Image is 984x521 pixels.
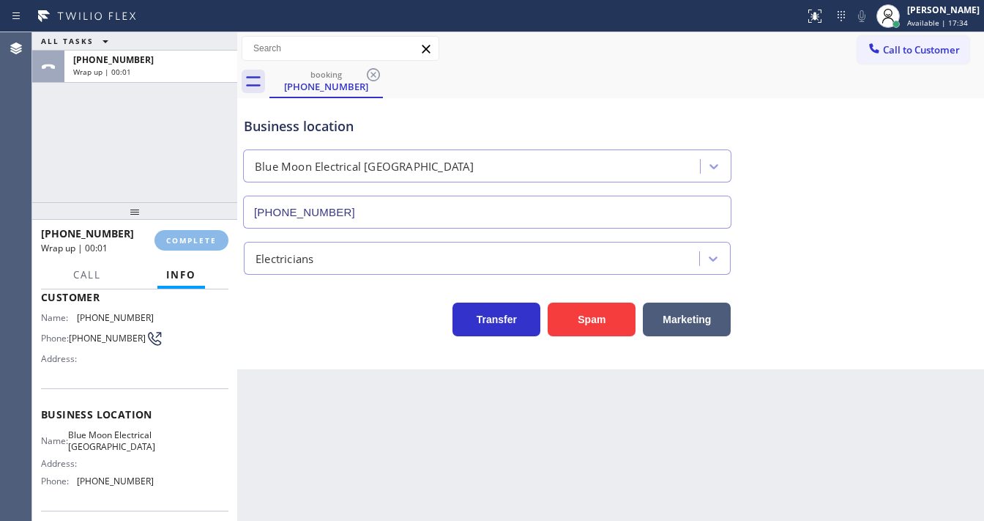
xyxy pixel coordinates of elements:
span: Address: [41,353,80,364]
button: Mute [851,6,872,26]
span: Address: [41,458,80,469]
div: [PERSON_NAME] [907,4,980,16]
span: Business location [41,407,228,421]
button: Call [64,261,110,289]
input: Phone Number [243,196,731,229]
button: Info [157,261,205,289]
div: (562) 338-7519 [271,65,381,97]
span: Phone: [41,476,77,487]
button: Spam [548,303,635,336]
button: Call to Customer [857,36,969,64]
span: Wrap up | 00:01 [73,67,131,77]
div: Business location [244,117,731,136]
div: Blue Moon Electrical [GEOGRAPHIC_DATA] [255,158,474,175]
div: [PHONE_NUMBER] [271,80,381,93]
button: ALL TASKS [32,32,123,50]
span: [PHONE_NUMBER] [41,226,134,240]
input: Search [242,37,439,60]
span: Customer [41,290,228,304]
button: Marketing [643,303,731,336]
span: Info [166,268,196,281]
span: [PHONE_NUMBER] [73,53,154,66]
button: COMPLETE [154,230,228,251]
div: booking [271,69,381,80]
span: Call to Customer [883,43,960,56]
span: COMPLETE [166,235,217,245]
span: Available | 17:34 [907,18,968,28]
span: [PHONE_NUMBER] [77,476,154,487]
span: Name: [41,435,68,446]
span: [PHONE_NUMBER] [77,312,154,323]
button: Transfer [452,303,540,336]
span: Blue Moon Electrical [GEOGRAPHIC_DATA] [68,429,155,452]
span: Name: [41,312,77,323]
span: Phone: [41,333,69,344]
span: Wrap up | 00:01 [41,242,108,254]
div: Electricians [256,250,313,267]
span: ALL TASKS [41,36,94,46]
span: Call [73,268,101,281]
span: [PHONE_NUMBER] [69,333,146,344]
